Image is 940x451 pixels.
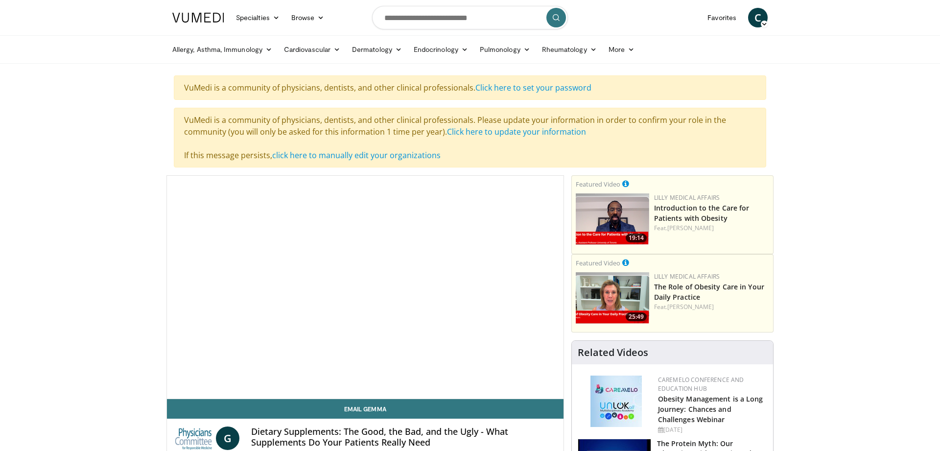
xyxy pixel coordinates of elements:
[536,40,603,59] a: Rheumatology
[576,180,620,189] small: Featured Video
[603,40,640,59] a: More
[251,427,555,448] h4: Dietary Supplements: The Good, the Bad, and the Ugly - What Supplements Do Your Patients Really Need
[576,193,649,245] a: 19:14
[230,8,285,27] a: Specialties
[654,203,750,223] a: Introduction to the Care for Patients with Obesity
[475,82,591,93] a: Click here to set your password
[285,8,330,27] a: Browse
[175,427,212,450] img: Physicians Committee for Responsible Medicine
[447,126,586,137] a: Click here to update your information
[167,176,564,399] video-js: Video Player
[172,13,224,23] img: VuMedi Logo
[474,40,536,59] a: Pulmonology
[654,282,764,302] a: The Role of Obesity Care in Your Daily Practice
[658,376,744,393] a: CaReMeLO Conference and Education Hub
[626,234,647,242] span: 19:14
[372,6,568,29] input: Search topics, interventions
[272,150,441,161] a: click here to manually edit your organizations
[408,40,474,59] a: Endocrinology
[590,376,642,427] img: 45df64a9-a6de-482c-8a90-ada250f7980c.png.150x105_q85_autocrop_double_scale_upscale_version-0.2.jpg
[576,272,649,324] a: 25:49
[626,312,647,321] span: 25:49
[576,259,620,267] small: Featured Video
[578,347,648,358] h4: Related Videos
[346,40,408,59] a: Dermatology
[576,272,649,324] img: e1208b6b-349f-4914-9dd7-f97803bdbf1d.png.150x105_q85_crop-smart_upscale.png
[654,224,769,233] div: Feat.
[658,426,765,434] div: [DATE]
[216,427,239,450] a: G
[702,8,742,27] a: Favorites
[278,40,346,59] a: Cardiovascular
[576,193,649,245] img: acc2e291-ced4-4dd5-b17b-d06994da28f3.png.150x105_q85_crop-smart_upscale.png
[654,193,720,202] a: Lilly Medical Affairs
[658,394,763,424] a: Obesity Management is a Long Journey: Chances and Challenges Webinar
[174,75,766,100] div: VuMedi is a community of physicians, dentists, and other clinical professionals.
[654,272,720,281] a: Lilly Medical Affairs
[174,108,766,167] div: VuMedi is a community of physicians, dentists, and other clinical professionals. Please update yo...
[654,303,769,311] div: Feat.
[667,224,714,232] a: [PERSON_NAME]
[167,399,564,419] a: Email Gemma
[748,8,768,27] a: C
[166,40,278,59] a: Allergy, Asthma, Immunology
[667,303,714,311] a: [PERSON_NAME]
